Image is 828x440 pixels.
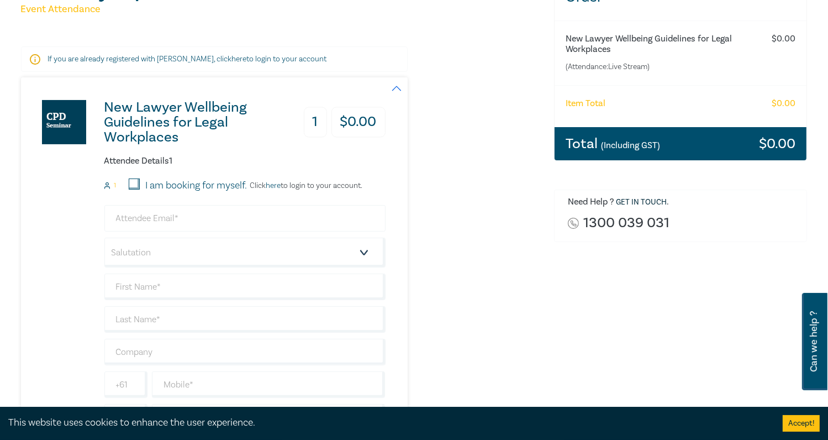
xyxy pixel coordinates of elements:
[247,181,362,190] p: Click to login to your account.
[104,274,386,300] input: First Name*
[104,205,386,232] input: Attendee Email*
[232,54,247,64] a: here
[566,34,752,55] h6: New Lawyer Wellbeing Guidelines for Legal Workplaces
[304,107,327,138] h3: 1
[331,107,386,138] h3: $ 0.00
[566,61,752,72] small: (Attendance: Live Stream )
[759,137,795,151] h3: $ 0.00
[266,181,281,191] a: here
[772,98,795,109] h6: $ 0.00
[809,300,819,384] span: Can we help ?
[772,34,795,44] h6: $ 0.00
[104,156,386,166] h6: Attendee Details 1
[616,197,667,207] a: Get in touch
[152,371,386,398] input: Mobile*
[566,98,605,109] h6: Item Total
[8,416,766,430] div: This website uses cookies to enhance the user experience.
[104,371,147,398] input: +61
[783,415,820,432] button: Accept cookies
[104,100,286,145] h3: New Lawyer Wellbeing Guidelines for Legal Workplaces
[104,306,386,333] input: Last Name*
[583,216,669,231] a: 1300 039 031
[601,140,660,151] small: (Including GST)
[48,54,381,65] p: If you are already registered with [PERSON_NAME], click to login to your account
[42,100,86,144] img: New Lawyer Wellbeing Guidelines for Legal Workplaces
[568,197,799,208] h6: Need Help ? .
[104,404,147,431] input: +61
[566,137,660,151] h3: Total
[145,179,247,193] label: I am booking for myself.
[152,404,386,431] input: Phone
[104,339,386,365] input: Company
[21,3,541,16] h5: Event Attendance
[114,182,116,190] small: 1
